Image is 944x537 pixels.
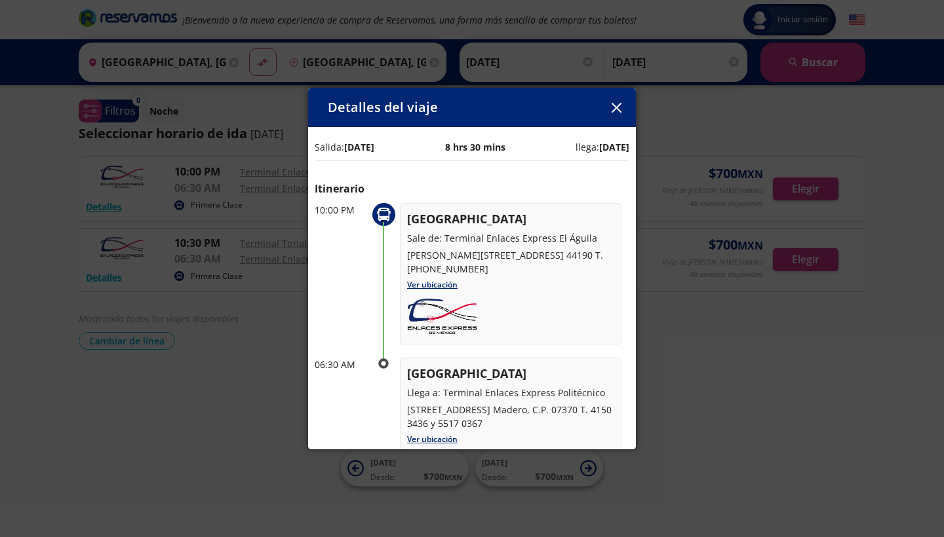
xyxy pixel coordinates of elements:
[599,141,629,153] b: [DATE]
[407,434,458,445] a: Ver ubicación
[407,248,614,276] p: [PERSON_NAME][STREET_ADDRESS] 44190 T. [PHONE_NUMBER]
[315,140,374,154] p: Salida:
[407,386,614,399] p: Llega a: Terminal Enlaces Express Politécnico
[407,365,614,382] p: [GEOGRAPHIC_DATA]
[576,140,629,154] p: llega:
[407,210,614,228] p: [GEOGRAPHIC_DATA]
[315,181,629,196] p: Itinerario
[328,98,438,117] p: Detalles del viaje
[407,403,614,430] p: [STREET_ADDRESS] Madero, C.P. 07370 T. 4150 3436 y 5517 0367
[407,279,458,290] a: Ver ubicación
[407,295,477,337] img: uploads_2F1503419718514-gell051axw8-0c1ecb5f3cd8a4f836d6263464167a01_2Fenexp.png
[344,141,374,153] b: [DATE]
[407,231,614,245] p: Sale de: Terminal Enlaces Express El Águila
[445,140,505,154] p: 8 hrs 30 mins
[315,358,367,371] p: 06:30 AM
[315,203,367,217] p: 10:00 PM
